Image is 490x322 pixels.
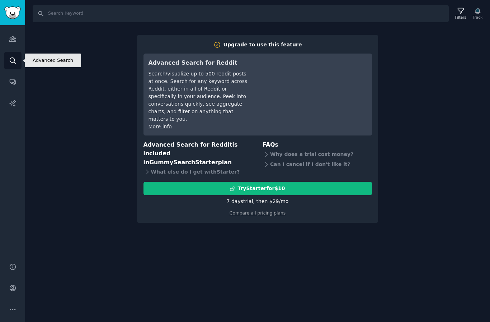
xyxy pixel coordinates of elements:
div: Why does a trial cost money? [263,149,372,159]
h3: Advanced Search for Reddit [149,59,249,68]
div: Filters [455,15,466,20]
h3: Advanced Search for Reddit is included in plan [143,141,253,167]
div: Can I cancel if I don't like it? [263,159,372,169]
img: GummySearch logo [4,6,21,19]
h3: FAQs [263,141,372,149]
iframe: YouTube video player [259,59,367,112]
span: GummySearch Starter [149,159,218,166]
a: Compare all pricing plans [230,211,286,216]
input: Search Keyword [33,5,449,22]
div: Search/visualize up to 500 reddit posts at once. Search for any keyword across Reddit, either in ... [149,70,249,123]
div: 7 days trial, then $ 29 /mo [227,198,289,205]
div: Upgrade to use this feature [223,41,302,49]
a: More info [149,124,172,129]
button: TryStarterfor$10 [143,182,372,195]
div: Try Starter for $10 [237,185,285,192]
div: What else do I get with Starter ? [143,167,253,177]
